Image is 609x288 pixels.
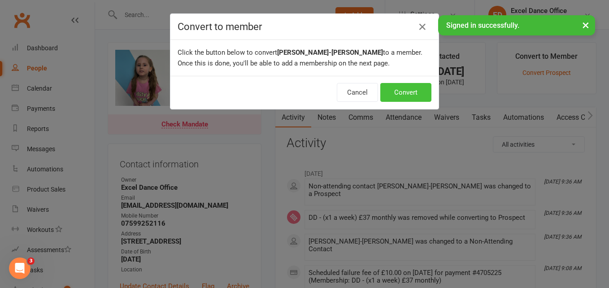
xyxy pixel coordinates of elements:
[446,21,519,30] span: Signed in successfully.
[27,257,35,265] span: 3
[9,257,30,279] iframe: Intercom live chat
[337,83,378,102] button: Cancel
[380,83,431,102] button: Convert
[578,15,594,35] button: ×
[170,40,439,76] div: Click the button below to convert to a member. Once this is done, you'll be able to add a members...
[277,48,383,57] b: [PERSON_NAME]-[PERSON_NAME]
